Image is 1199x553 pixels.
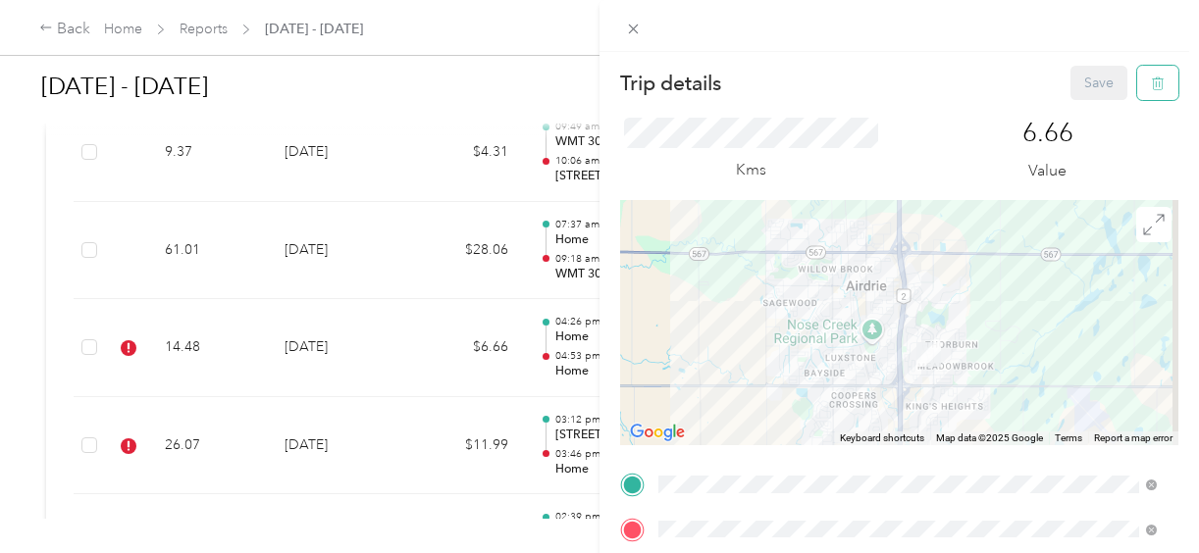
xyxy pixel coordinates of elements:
iframe: Everlance-gr Chat Button Frame [1089,443,1199,553]
a: Open this area in Google Maps (opens a new window) [625,420,690,445]
p: 6.66 [1022,118,1073,149]
span: Map data ©2025 Google [936,432,1043,443]
a: Terms (opens in new tab) [1055,432,1082,443]
p: Value [1028,159,1067,183]
a: Report a map error [1094,432,1173,443]
button: Keyboard shortcuts [840,431,924,445]
img: Google [625,420,690,445]
p: Kms [736,158,766,182]
p: Trip details [620,70,721,97]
